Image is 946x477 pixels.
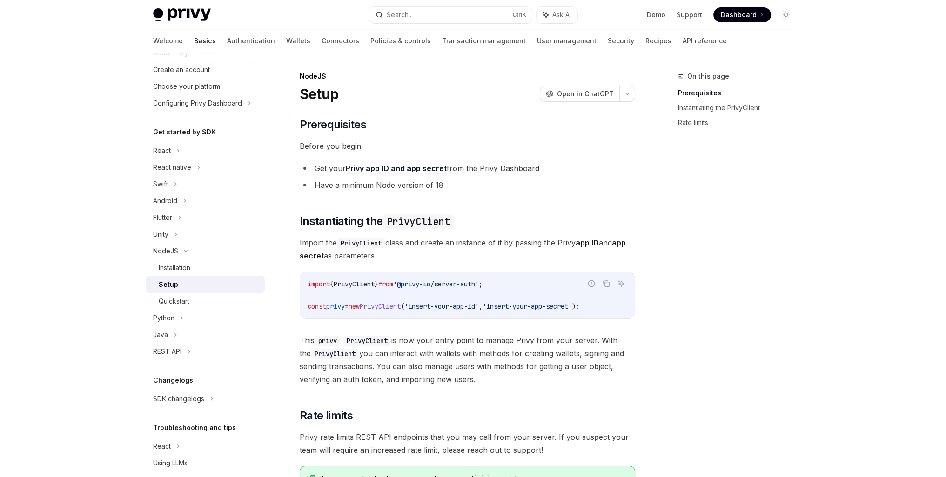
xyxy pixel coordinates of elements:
[615,278,627,290] button: Ask AI
[153,441,171,452] div: React
[360,302,401,311] span: PrivyClient
[146,455,265,471] a: Using LLMs
[153,457,188,469] div: Using LLMs
[479,302,483,311] span: ,
[159,279,178,290] div: Setup
[343,336,391,346] code: PrivyClient
[300,236,635,262] span: Import the class and create an instance of it by passing the Privy and as parameters.
[153,375,193,386] h5: Changelogs
[153,126,216,138] h5: Get started by SDK
[153,245,178,257] div: NodeJS
[146,276,265,293] a: Setup
[311,349,359,359] code: PrivyClient
[370,30,431,52] a: Policies & controls
[387,9,413,20] div: Search...
[393,280,479,288] span: '@privy-io/server-auth'
[300,431,635,457] span: Privy rate limits REST API endpoints that you may call from your server. If you suspect your team...
[146,61,265,78] a: Create an account
[401,302,404,311] span: (
[300,86,338,102] h1: Setup
[153,30,183,52] a: Welcome
[349,302,360,311] span: new
[645,30,671,52] a: Recipes
[153,346,181,357] div: REST API
[146,78,265,95] a: Choose your platform
[572,302,579,311] span: );
[315,336,341,346] code: privy
[378,280,393,288] span: from
[721,10,757,20] span: Dashboard
[600,278,612,290] button: Copy the contents from the code block
[153,212,172,223] div: Flutter
[153,422,236,433] h5: Troubleshooting and tips
[300,117,366,132] span: Prerequisites
[375,280,378,288] span: }
[677,10,702,20] a: Support
[153,195,177,206] div: Android
[322,30,359,52] a: Connectors
[512,11,526,19] span: Ctrl K
[778,7,793,22] button: Toggle dark mode
[326,302,345,311] span: privy
[300,162,635,175] li: Get your from the Privy Dashboard
[153,179,168,190] div: Swift
[369,7,532,23] button: Search...CtrlK
[337,238,385,248] code: PrivyClient
[153,98,242,109] div: Configuring Privy Dashboard
[159,262,190,273] div: Installation
[153,329,168,340] div: Java
[308,280,330,288] span: import
[334,280,375,288] span: PrivyClient
[678,115,801,130] a: Rate limits
[308,302,326,311] span: const
[345,302,349,311] span: =
[585,278,597,290] button: Report incorrect code
[153,8,211,21] img: light logo
[557,89,614,99] span: Open in ChatGPT
[153,162,191,173] div: React native
[537,30,597,52] a: User management
[153,393,204,404] div: SDK changelogs
[300,179,635,192] li: Have a minimum Node version of 18
[153,312,174,324] div: Python
[713,7,771,22] a: Dashboard
[383,214,454,229] code: PrivyClient
[227,30,275,52] a: Authentication
[537,7,577,23] button: Ask AI
[442,30,526,52] a: Transaction management
[552,10,571,20] span: Ask AI
[300,72,635,81] div: NodeJS
[153,81,220,92] div: Choose your platform
[159,296,189,307] div: Quickstart
[300,214,454,229] span: Instantiating the
[300,334,635,386] span: This is now your entry point to manage Privy from your server. With the you can interact with wal...
[146,259,265,276] a: Installation
[687,71,729,82] span: On this page
[300,408,353,423] span: Rate limits
[300,139,635,152] span: Before you begin:
[153,145,171,156] div: React
[647,10,665,20] a: Demo
[608,30,634,52] a: Security
[194,30,216,52] a: Basics
[153,229,168,240] div: Unity
[404,302,479,311] span: 'insert-your-app-id'
[286,30,310,52] a: Wallets
[346,164,447,173] a: Privy app ID and app secret
[540,86,619,102] button: Open in ChatGPT
[153,64,210,75] div: Create an account
[576,238,599,247] strong: app ID
[479,280,483,288] span: ;
[678,86,801,100] a: Prerequisites
[683,30,727,52] a: API reference
[678,100,801,115] a: Instantiating the PrivyClient
[146,293,265,310] a: Quickstart
[483,302,572,311] span: 'insert-your-app-secret'
[330,280,334,288] span: {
